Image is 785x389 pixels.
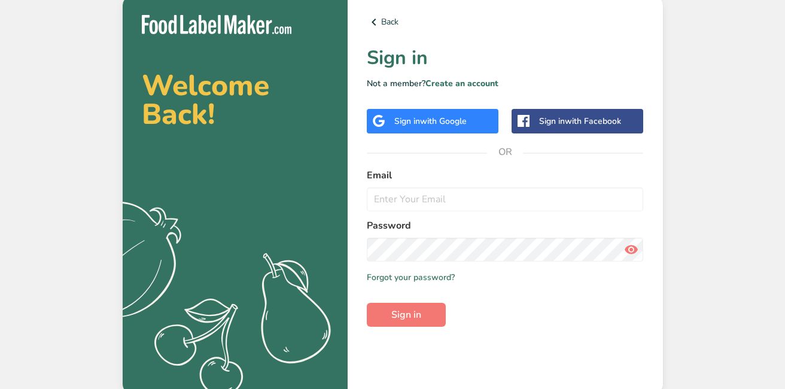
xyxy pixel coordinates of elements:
h1: Sign in [367,44,644,72]
label: Password [367,218,644,233]
div: Sign in [539,115,621,127]
span: with Google [420,116,467,127]
p: Not a member? [367,77,644,90]
h2: Welcome Back! [142,71,328,129]
img: Food Label Maker [142,15,291,35]
input: Enter Your Email [367,187,644,211]
label: Email [367,168,644,183]
a: Back [367,15,644,29]
span: with Facebook [565,116,621,127]
div: Sign in [394,115,467,127]
span: Sign in [391,308,421,322]
button: Sign in [367,303,446,327]
a: Create an account [425,78,498,89]
a: Forgot your password? [367,271,455,284]
span: OR [487,134,523,170]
